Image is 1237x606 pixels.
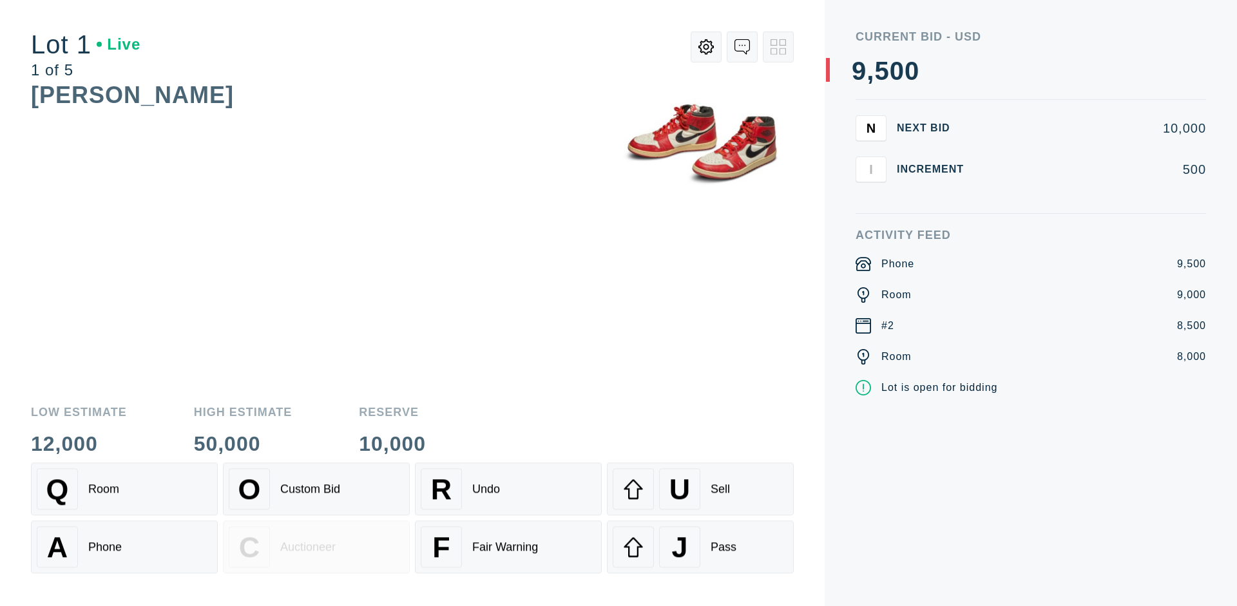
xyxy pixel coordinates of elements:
div: Activity Feed [856,229,1206,241]
div: Undo [472,484,500,498]
div: Pass [711,542,736,556]
div: Live [97,36,140,52]
span: A [47,533,68,565]
div: Room [881,287,912,303]
div: Current Bid - USD [856,31,1206,43]
button: RUndo [415,464,602,517]
div: Sell [711,484,730,498]
div: Auctioneer [280,542,336,556]
div: Room [88,484,119,498]
span: F [432,533,450,565]
button: FFair Warning [415,522,602,575]
span: J [671,533,687,565]
button: CAuctioneer [223,522,410,575]
div: 8,000 [1177,349,1206,365]
div: Next Bid [897,123,974,133]
div: Room [881,349,912,365]
span: Q [46,475,69,507]
div: 9,500 [1177,256,1206,272]
div: Low Estimate [31,401,127,413]
div: Reserve [359,401,426,413]
button: JPass [607,522,794,575]
button: N [856,115,887,141]
div: 9 [852,58,867,84]
div: Lot is open for bidding [881,380,997,395]
div: 5 [874,58,889,84]
div: #2 [881,318,894,334]
div: 10,000 [359,428,426,449]
div: 1 of 5 [31,62,140,77]
div: 50,000 [194,428,292,449]
div: 8,500 [1177,318,1206,334]
div: Phone [88,542,122,556]
div: 10,000 [984,122,1206,135]
span: O [238,475,261,507]
span: U [669,475,690,507]
button: OCustom Bid [223,464,410,517]
div: 9,000 [1177,287,1206,303]
div: , [867,58,874,316]
div: High Estimate [194,401,292,413]
div: 0 [905,58,919,84]
span: C [239,533,260,565]
button: I [856,156,887,182]
div: 12,000 [31,428,127,449]
div: Phone [881,256,914,272]
button: APhone [31,522,218,575]
div: [PERSON_NAME] [31,86,234,112]
span: R [431,475,452,507]
div: 0 [890,58,905,84]
div: Increment [897,164,974,175]
button: USell [607,464,794,517]
div: 500 [984,163,1206,176]
div: Lot 1 [31,31,140,57]
button: QRoom [31,464,218,517]
div: Custom Bid [280,484,340,498]
div: Fair Warning [472,542,538,556]
span: I [869,162,873,176]
span: N [867,120,876,135]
